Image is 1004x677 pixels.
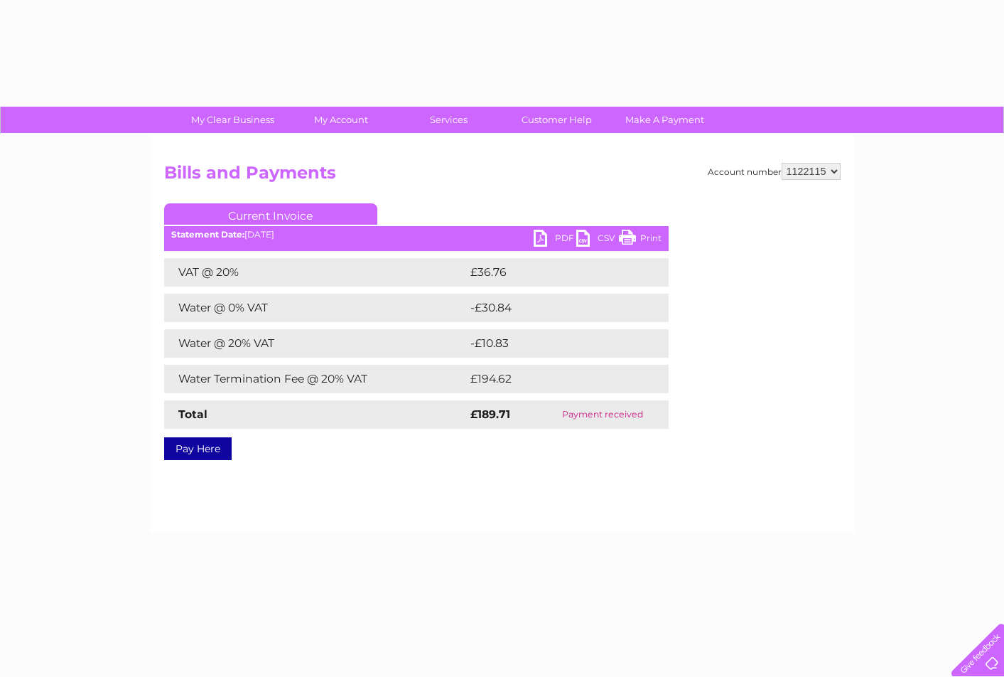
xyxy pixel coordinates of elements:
strong: Total [178,407,207,421]
td: VAT @ 20% [164,258,467,287]
td: £194.62 [467,365,643,393]
a: Services [390,107,507,133]
td: -£10.83 [467,329,642,358]
a: Current Invoice [164,203,377,225]
a: CSV [576,230,619,250]
h2: Bills and Payments [164,163,841,190]
a: My Clear Business [174,107,291,133]
a: Make A Payment [606,107,723,133]
div: Account number [708,163,841,180]
div: [DATE] [164,230,669,240]
a: Print [619,230,662,250]
td: Water @ 0% VAT [164,294,467,322]
a: Pay Here [164,437,232,460]
td: £36.76 [467,258,640,287]
a: PDF [534,230,576,250]
td: -£30.84 [467,294,643,322]
a: Customer Help [498,107,615,133]
strong: £189.71 [470,407,510,421]
td: Water @ 20% VAT [164,329,467,358]
td: Water Termination Fee @ 20% VAT [164,365,467,393]
a: My Account [282,107,399,133]
b: Statement Date: [171,229,244,240]
td: Payment received [536,400,668,429]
